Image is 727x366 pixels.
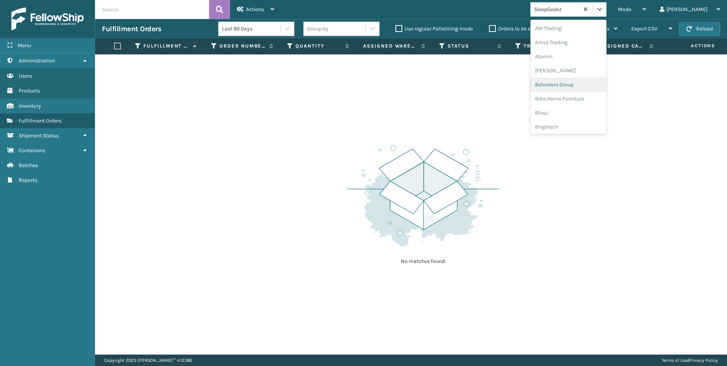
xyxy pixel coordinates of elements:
[662,355,718,366] div: |
[19,177,37,183] span: Reports
[631,25,657,32] span: Export CSV
[530,92,606,106] div: Bika Home Furniture
[19,118,62,124] span: Fulfillment Orders
[448,43,494,49] label: Status
[689,358,718,363] a: Privacy Policy
[246,6,264,13] span: Actions
[679,22,720,36] button: Reload
[489,25,563,32] label: Orders to be shipped [DATE]
[11,8,84,30] img: logo
[295,43,341,49] label: Quantity
[19,132,59,139] span: Shipment Status
[667,40,720,52] span: Actions
[19,147,45,154] span: Containers
[17,42,31,49] span: Menu
[219,43,265,49] label: Order Number
[530,78,606,92] div: Belvedere Group
[19,162,38,169] span: Batches
[530,49,606,64] div: Atamin
[104,355,192,366] p: Copyright 2023 [PERSON_NAME]™ v 1.0.188
[19,57,55,64] span: Administration
[618,6,631,13] span: Mode
[600,43,646,49] label: Assigned Carrier Service
[363,43,417,49] label: Assigned Warehouse
[19,73,32,79] span: Users
[102,24,161,33] h3: Fulfillment Orders
[530,120,606,134] div: Brightech
[530,21,606,35] div: AM Trading
[530,64,606,78] div: [PERSON_NAME]
[19,88,40,94] span: Products
[530,106,606,120] div: BlueJ
[662,358,688,363] a: Terms of Use
[222,25,281,33] div: Last 90 Days
[143,43,189,49] label: Fulfillment Order Id
[534,5,579,13] div: SleepGeekz
[307,25,329,33] div: Group by
[19,103,41,109] span: Inventory
[530,35,606,49] div: Arosa Trading
[524,43,570,49] label: Tracking Number
[395,25,473,32] label: Use regular Palletizing mode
